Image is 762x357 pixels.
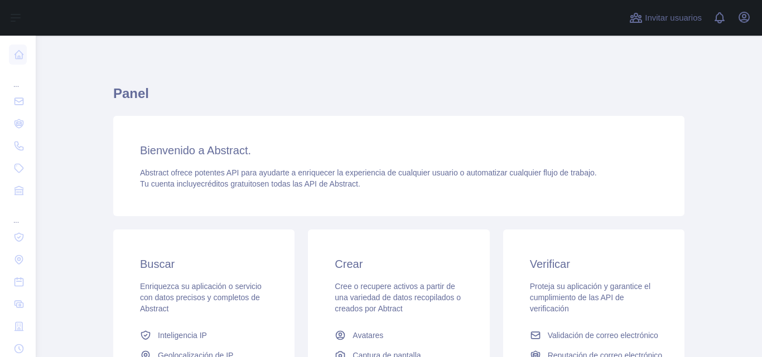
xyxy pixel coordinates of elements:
a: Validación de correo electrónico [525,325,662,345]
font: ... [13,81,19,89]
font: Avatares [353,331,383,340]
font: Inteligencia IP [158,331,207,340]
font: Cree o recupere activos a partir de una variedad de datos recopilados o creados por Abtract [335,282,461,313]
a: Avatares [330,325,467,345]
button: Invitar usuarios [627,9,704,27]
font: Enriquezca su aplicación o servicio con datos precisos y completos de Abstract [140,282,262,313]
font: Crear [335,258,363,270]
a: Inteligencia IP [136,325,272,345]
font: Validación de correo electrónico [548,331,658,340]
font: Buscar [140,258,175,270]
font: Invitar usuarios [645,13,702,22]
font: Verificar [530,258,570,270]
font: Panel [113,86,149,101]
font: Abstract ofrece potentes API para ayudarte a enriquecer la experiencia de cualquier usuario o aut... [140,168,597,177]
font: Tu cuenta incluye [140,179,201,188]
font: créditos gratuitos [201,179,261,188]
font: ... [13,217,19,224]
font: en todas las API de Abstract. [261,179,360,188]
font: Proteja su aplicación y garantice el cumplimiento de las API de verificación [530,282,650,313]
font: Bienvenido a Abstract. [140,144,251,157]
